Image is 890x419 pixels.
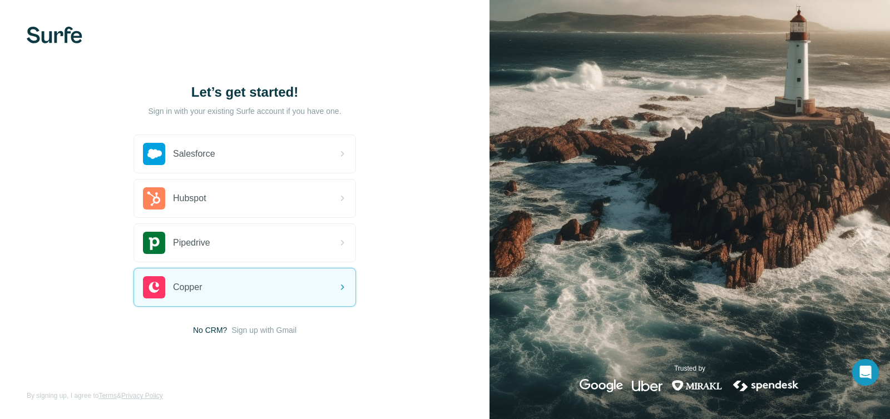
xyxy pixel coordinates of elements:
p: Sign in with your existing Surfe account if you have one. [148,106,341,117]
span: Copper [173,281,202,294]
img: uber's logo [632,379,662,392]
img: mirakl's logo [671,379,723,392]
img: copper's logo [143,276,165,298]
a: Terms [98,392,117,400]
span: By signing up, I agree to & [27,391,163,401]
span: Hubspot [173,192,206,205]
img: salesforce's logo [143,143,165,165]
img: pipedrive's logo [143,232,165,254]
img: google's logo [580,379,623,392]
img: spendesk's logo [731,379,800,392]
p: Trusted by [674,363,705,373]
a: Privacy Policy [121,392,163,400]
button: Sign up with Gmail [231,325,296,336]
span: Salesforce [173,147,215,161]
h1: Let’s get started! [133,83,356,101]
img: Surfe's logo [27,27,82,43]
span: Pipedrive [173,236,210,250]
span: No CRM? [193,325,227,336]
img: hubspot's logo [143,187,165,209]
div: Open Intercom Messenger [852,359,879,386]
